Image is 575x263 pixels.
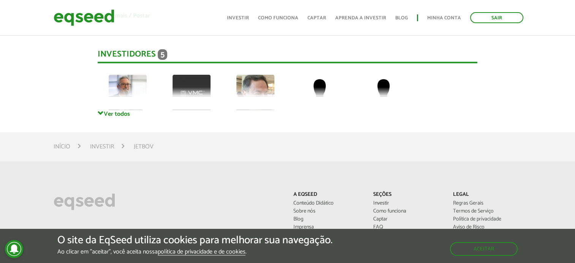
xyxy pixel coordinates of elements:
a: Política de privacidade [453,217,521,222]
img: picture-112313-1743624016.jpg [109,75,147,113]
a: Aprenda a investir [335,16,386,20]
p: Legal [453,192,521,198]
a: Conteúdo Didático [293,201,361,206]
a: Blog [293,217,361,222]
img: picture-112624-1716663541.png [236,75,274,113]
a: Sobre nós [293,209,361,214]
p: Ao clicar em "aceitar", você aceita nossa . [57,248,333,255]
a: Investir [90,144,114,150]
a: Captar [307,16,326,20]
p: A EqSeed [293,192,361,198]
a: Como funciona [258,16,298,20]
img: EqSeed [54,8,114,28]
a: Captar [373,217,442,222]
h5: O site da EqSeed utiliza cookies para melhorar sua navegação. [57,235,333,246]
a: Imprensa [293,225,361,230]
a: Minha conta [427,16,461,20]
a: Aviso de Risco [453,225,521,230]
a: Investir [227,16,249,20]
a: Como funciona [373,209,442,214]
img: default-user.png [364,75,402,113]
img: default-user.png [301,75,339,113]
a: Sair [470,12,523,23]
a: Início [54,144,70,150]
p: Seções [373,192,442,198]
img: picture-100036-1732821753.png [173,75,211,113]
img: EqSeed Logo [54,192,115,212]
a: FAQ [373,225,442,230]
span: 5 [158,49,167,60]
a: Termos de Serviço [453,209,521,214]
button: Aceitar [450,242,518,256]
a: Investir [373,201,442,206]
a: política de privacidade e de cookies [158,249,246,255]
li: JetBov [134,142,154,152]
a: Ver todos [98,110,477,117]
a: Regras Gerais [453,201,521,206]
div: Investidores [98,49,477,63]
a: Blog [395,16,408,20]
